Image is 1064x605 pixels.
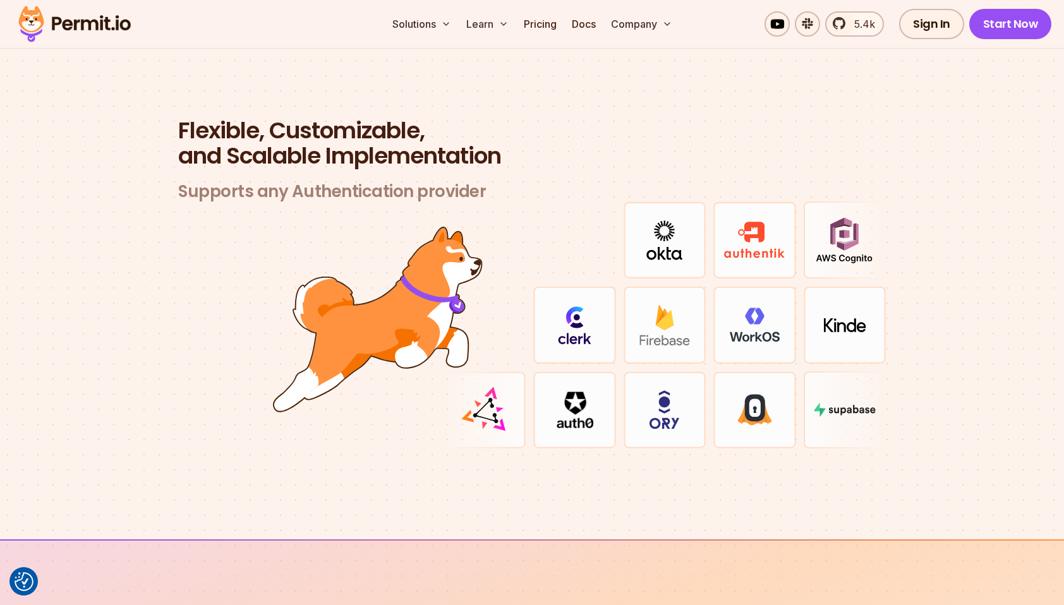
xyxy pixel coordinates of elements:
[825,11,884,37] a: 5.4k
[519,11,562,37] a: Pricing
[15,572,33,591] button: Consent Preferences
[606,11,677,37] button: Company
[387,11,456,37] button: Solutions
[899,9,964,39] a: Sign In
[461,11,514,37] button: Learn
[969,9,1052,39] a: Start Now
[13,3,136,45] img: Permit logo
[15,572,33,591] img: Revisit consent button
[178,118,886,169] h2: and Scalable Implementation
[178,181,886,202] h3: Supports any Authentication provider
[178,118,886,143] span: Flexible, Customizable,
[567,11,601,37] a: Docs
[847,16,875,32] span: 5.4k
